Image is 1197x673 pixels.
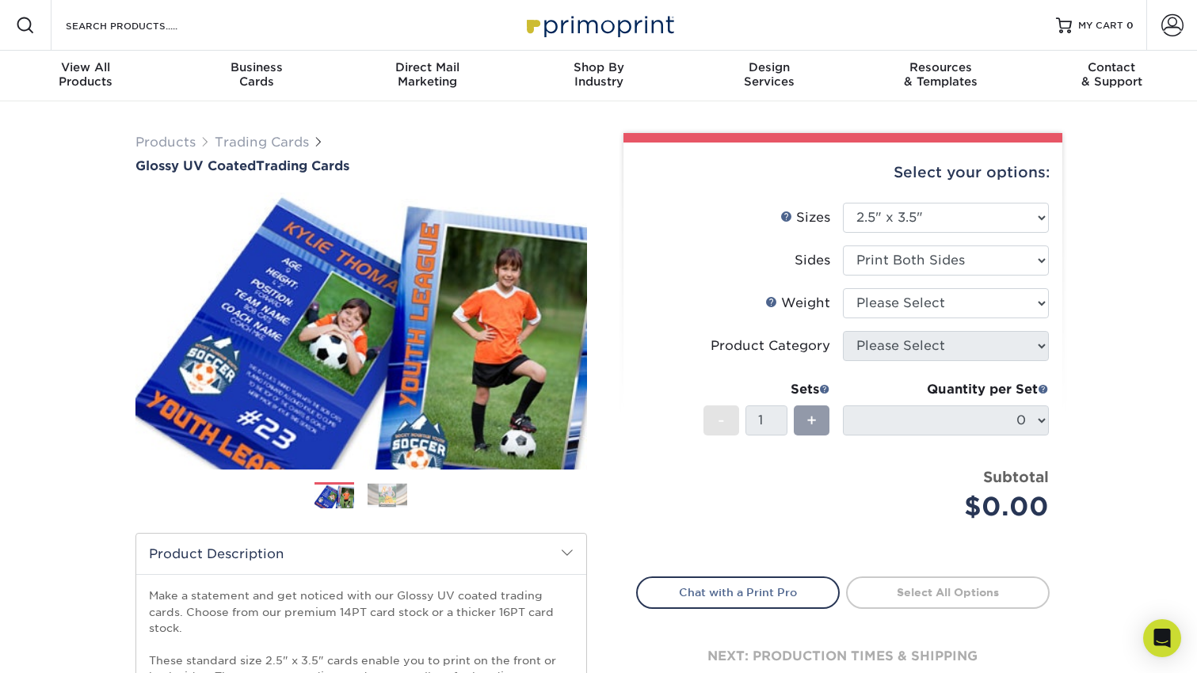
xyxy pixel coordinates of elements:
[718,409,725,432] span: -
[684,60,855,89] div: Services
[135,135,196,150] a: Products
[780,208,830,227] div: Sizes
[1026,60,1197,89] div: & Support
[1143,619,1181,657] div: Open Intercom Messenger
[135,158,587,173] a: Glossy UV CoatedTrading Cards
[795,251,830,270] div: Sides
[136,534,586,574] h2: Product Description
[1078,19,1123,32] span: MY CART
[983,468,1049,485] strong: Subtotal
[342,60,513,89] div: Marketing
[171,51,342,101] a: BusinessCards
[843,380,1049,399] div: Quantity per Set
[806,409,817,432] span: +
[711,336,830,356] div: Product Category
[64,16,219,35] input: SEARCH PRODUCTS.....
[171,60,342,89] div: Cards
[765,294,830,313] div: Weight
[368,483,407,508] img: Trading Cards 02
[1126,20,1134,31] span: 0
[1026,60,1197,74] span: Contact
[135,158,587,173] h1: Trading Cards
[513,60,684,74] span: Shop By
[513,51,684,101] a: Shop ByIndustry
[215,135,309,150] a: Trading Cards
[846,576,1050,608] a: Select All Options
[855,51,1026,101] a: Resources& Templates
[684,60,855,74] span: Design
[342,51,513,101] a: Direct MailMarketing
[855,488,1049,526] div: $0.00
[855,60,1026,74] span: Resources
[636,143,1050,203] div: Select your options:
[171,60,342,74] span: Business
[703,380,830,399] div: Sets
[135,158,256,173] span: Glossy UV Coated
[684,51,855,101] a: DesignServices
[513,60,684,89] div: Industry
[342,60,513,74] span: Direct Mail
[855,60,1026,89] div: & Templates
[314,483,354,511] img: Trading Cards 01
[135,175,587,487] img: Glossy UV Coated 01
[520,8,678,42] img: Primoprint
[636,576,840,608] a: Chat with a Print Pro
[1026,51,1197,101] a: Contact& Support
